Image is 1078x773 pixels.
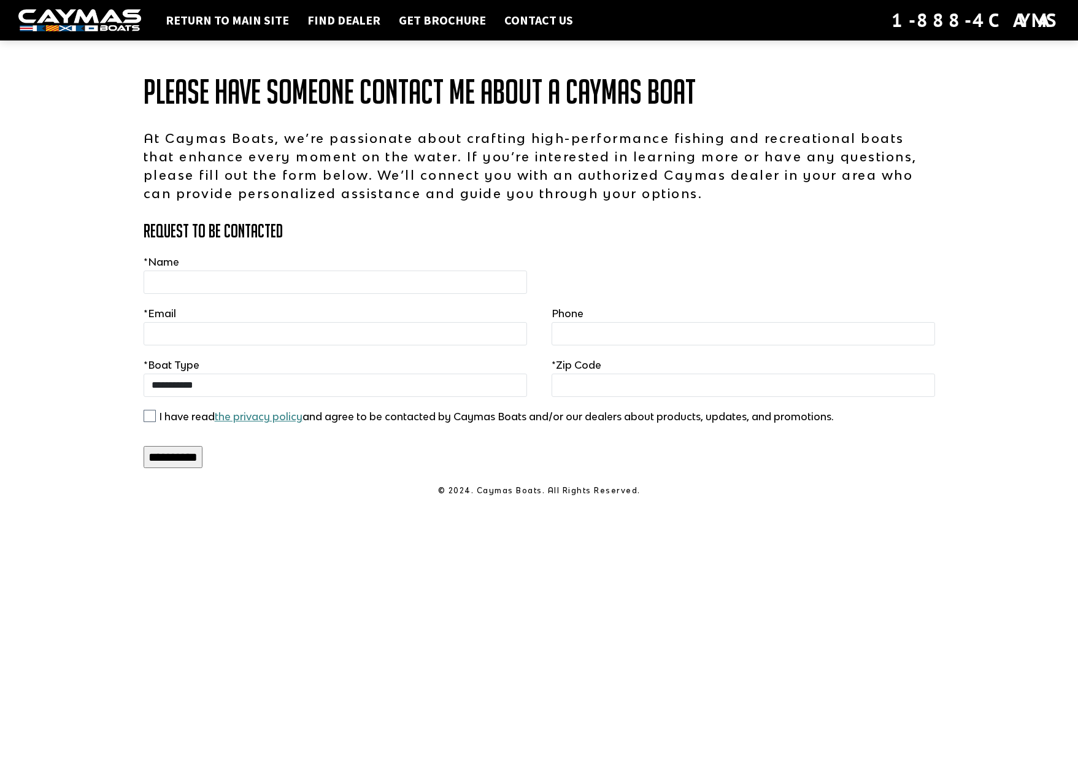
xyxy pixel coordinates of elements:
[552,306,583,321] label: Phone
[18,9,141,32] img: white-logo-c9c8dbefe5ff5ceceb0f0178aa75bf4bb51f6bca0971e226c86eb53dfe498488.png
[144,306,176,321] label: Email
[393,12,492,28] a: Get Brochure
[301,12,387,28] a: Find Dealer
[144,221,935,241] h3: Request to Be Contacted
[160,12,295,28] a: Return to main site
[159,409,834,424] label: I have read and agree to be contacted by Caymas Boats and/or our dealers about products, updates,...
[144,129,935,202] p: At Caymas Boats, we’re passionate about crafting high-performance fishing and recreational boats ...
[891,7,1060,34] div: 1-888-4CAYMAS
[552,358,601,372] label: Zip Code
[215,410,302,423] a: the privacy policy
[144,485,935,496] p: © 2024. Caymas Boats. All Rights Reserved.
[498,12,579,28] a: Contact Us
[144,255,179,269] label: Name
[144,358,199,372] label: Boat Type
[144,74,935,110] h1: Please have someone contact me about a Caymas Boat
